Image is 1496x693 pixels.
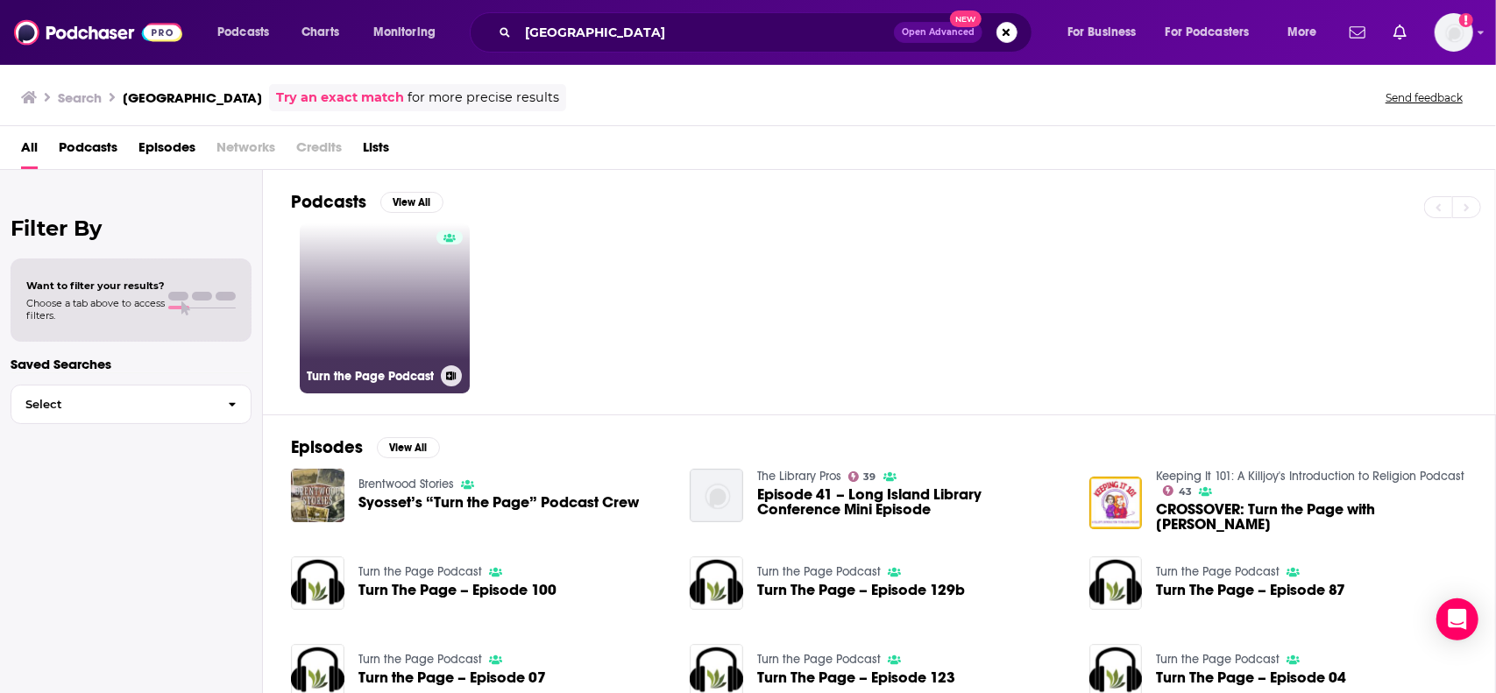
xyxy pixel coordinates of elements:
[518,18,894,46] input: Search podcasts, credits, & more...
[757,652,881,667] a: Turn the Page Podcast
[296,133,342,169] span: Credits
[1166,20,1250,45] span: For Podcasters
[1179,488,1192,496] span: 43
[1435,13,1473,52] span: Logged in as ericagelbard
[138,133,195,169] a: Episodes
[358,495,639,510] a: Syosset’s “Turn the Page” Podcast Crew
[291,556,344,610] img: Turn The Page – Episode 100
[11,356,252,372] p: Saved Searches
[217,20,269,45] span: Podcasts
[216,133,275,169] span: Networks
[1156,469,1464,484] a: Keeping It 101: A Killjoy's Introduction to Religion Podcast
[14,16,182,49] img: Podchaser - Follow, Share and Rate Podcasts
[358,564,482,579] a: Turn the Page Podcast
[26,297,165,322] span: Choose a tab above to access filters.
[307,369,434,384] h3: Turn the Page Podcast
[291,191,443,213] a: PodcastsView All
[1436,598,1478,640] div: Open Intercom Messenger
[1163,485,1192,496] a: 43
[1343,18,1372,47] a: Show notifications dropdown
[358,652,482,667] a: Turn the Page Podcast
[757,583,965,598] a: Turn The Page – Episode 129b
[11,385,252,424] button: Select
[1156,502,1467,532] a: CROSSOVER: Turn the Page with Jenn Jordan
[276,88,404,108] a: Try an exact match
[373,20,436,45] span: Monitoring
[1435,13,1473,52] button: Show profile menu
[1156,652,1280,667] a: Turn the Page Podcast
[58,89,102,106] h3: Search
[486,12,1049,53] div: Search podcasts, credits, & more...
[902,28,975,37] span: Open Advanced
[1156,564,1280,579] a: Turn the Page Podcast
[300,223,470,393] a: Turn the Page Podcast
[358,477,454,491] a: Brentwood Stories
[290,18,350,46] a: Charts
[864,473,876,481] span: 39
[757,487,1068,517] a: Episode 41 – Long Island Library Conference Mini Episode
[26,279,165,292] span: Want to filter your results?
[757,564,881,579] a: Turn the Page Podcast
[1067,20,1137,45] span: For Business
[1386,18,1414,47] a: Show notifications dropdown
[301,20,339,45] span: Charts
[757,670,955,685] a: Turn The Page – Episode 123
[1287,20,1317,45] span: More
[848,471,876,482] a: 39
[380,192,443,213] button: View All
[1459,13,1473,27] svg: Add a profile image
[408,88,559,108] span: for more precise results
[1089,477,1143,530] img: CROSSOVER: Turn the Page with Jenn Jordan
[1089,556,1143,610] img: Turn The Page – Episode 87
[950,11,982,27] span: New
[1435,13,1473,52] img: User Profile
[11,216,252,241] h2: Filter By
[291,469,344,522] img: Syosset’s “Turn the Page” Podcast Crew
[894,22,982,43] button: Open AdvancedNew
[1055,18,1159,46] button: open menu
[205,18,292,46] button: open menu
[690,556,743,610] img: Turn The Page – Episode 129b
[757,469,841,484] a: The Library Pros
[1380,90,1468,105] button: Send feedback
[358,583,557,598] a: Turn The Page – Episode 100
[21,133,38,169] a: All
[358,670,546,685] a: Turn the Page – Episode 07
[361,18,458,46] button: open menu
[1275,18,1339,46] button: open menu
[11,399,214,410] span: Select
[291,436,440,458] a: EpisodesView All
[1156,670,1346,685] a: Turn The Page – Episode 04
[123,89,262,106] h3: [GEOGRAPHIC_DATA]
[291,191,366,213] h2: Podcasts
[59,133,117,169] a: Podcasts
[1154,18,1275,46] button: open menu
[363,133,389,169] a: Lists
[1156,583,1345,598] a: Turn The Page – Episode 87
[1156,502,1467,532] span: CROSSOVER: Turn the Page with [PERSON_NAME]
[690,469,743,522] img: Episode 41 – Long Island Library Conference Mini Episode
[291,436,363,458] h2: Episodes
[377,437,440,458] button: View All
